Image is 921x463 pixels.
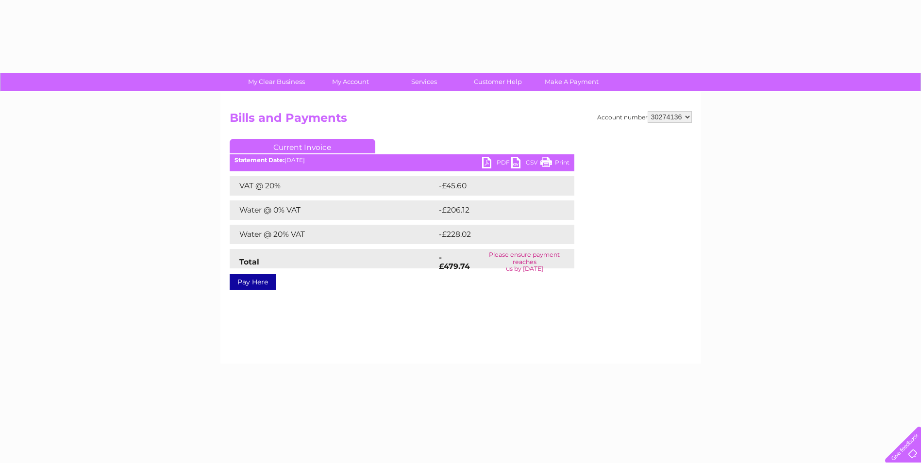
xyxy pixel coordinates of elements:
[236,73,317,91] a: My Clear Business
[439,253,470,271] strong: -£479.74
[597,111,692,123] div: Account number
[230,274,276,290] a: Pay Here
[230,139,375,153] a: Current Invoice
[436,176,556,196] td: -£45.60
[230,200,436,220] td: Water @ 0% VAT
[230,176,436,196] td: VAT @ 20%
[436,200,558,220] td: -£206.12
[475,249,574,275] td: Please ensure payment reaches us by [DATE]
[239,257,259,266] strong: Total
[540,157,569,171] a: Print
[384,73,464,91] a: Services
[532,73,612,91] a: Make A Payment
[511,157,540,171] a: CSV
[310,73,390,91] a: My Account
[458,73,538,91] a: Customer Help
[482,157,511,171] a: PDF
[230,157,574,164] div: [DATE]
[230,225,436,244] td: Water @ 20% VAT
[436,225,558,244] td: -£228.02
[230,111,692,130] h2: Bills and Payments
[234,156,285,164] b: Statement Date:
